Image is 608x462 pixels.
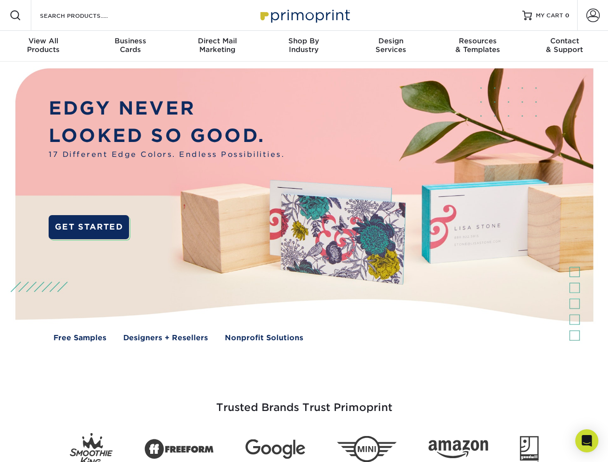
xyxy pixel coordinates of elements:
div: Services [348,37,434,54]
img: Google [246,439,305,459]
div: & Templates [434,37,521,54]
p: LOOKED SO GOOD. [49,122,285,150]
img: Primoprint [256,5,352,26]
a: DesignServices [348,31,434,62]
a: Direct MailMarketing [174,31,260,62]
h3: Trusted Brands Trust Primoprint [23,378,586,425]
span: 0 [565,12,569,19]
div: Industry [260,37,347,54]
span: Resources [434,37,521,45]
a: Shop ByIndustry [260,31,347,62]
a: Free Samples [53,333,106,344]
div: & Support [521,37,608,54]
span: Contact [521,37,608,45]
a: Nonprofit Solutions [225,333,303,344]
span: 17 Different Edge Colors. Endless Possibilities. [49,149,285,160]
a: GET STARTED [49,215,129,239]
span: Shop By [260,37,347,45]
div: Cards [87,37,173,54]
span: Direct Mail [174,37,260,45]
img: Amazon [428,440,488,459]
p: EDGY NEVER [49,95,285,122]
div: Open Intercom Messenger [575,429,598,452]
a: Designers + Resellers [123,333,208,344]
span: Design [348,37,434,45]
a: Contact& Support [521,31,608,62]
a: BusinessCards [87,31,173,62]
img: Goodwill [520,436,539,462]
input: SEARCH PRODUCTS..... [39,10,133,21]
a: Resources& Templates [434,31,521,62]
span: MY CART [536,12,563,20]
span: Business [87,37,173,45]
div: Marketing [174,37,260,54]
